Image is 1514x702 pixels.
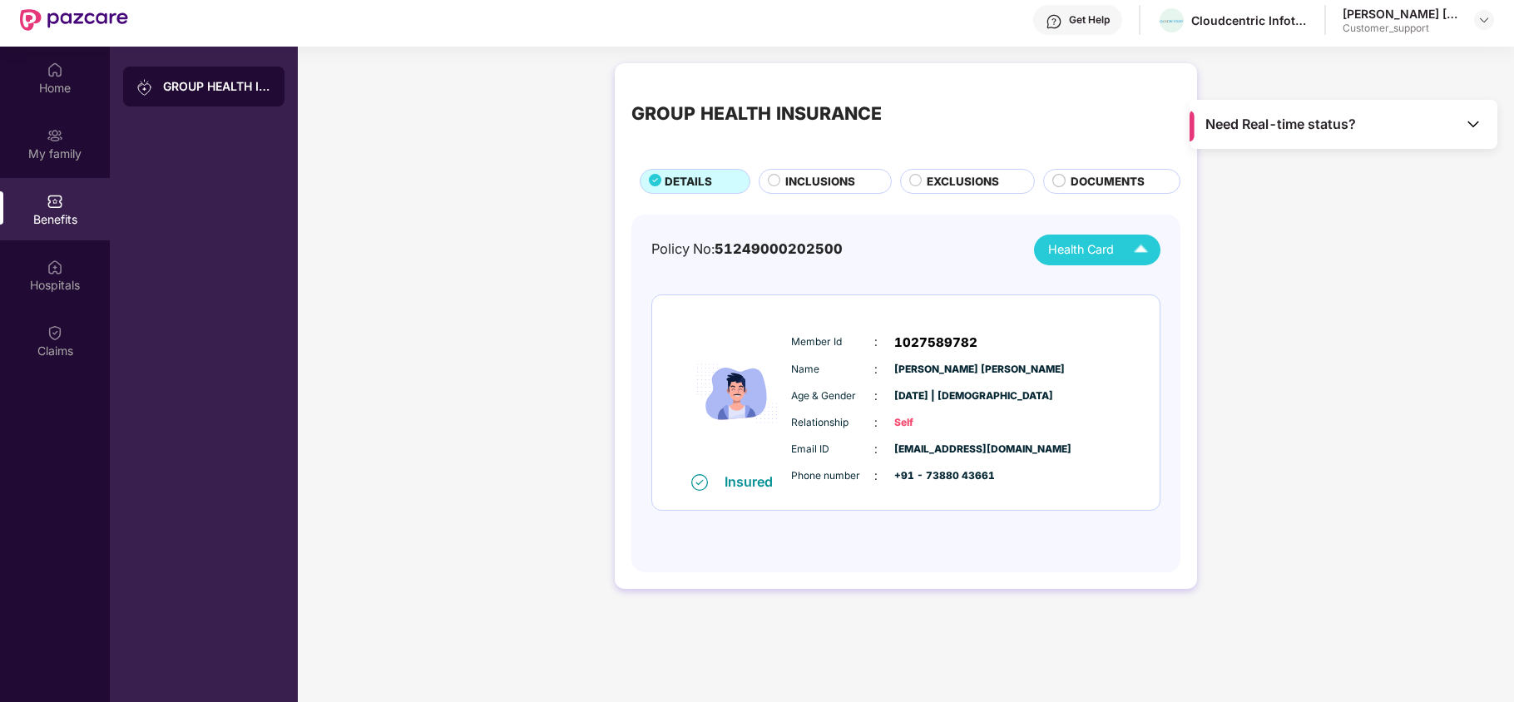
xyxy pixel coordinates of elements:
[47,127,63,144] img: svg+xml;base64,PHN2ZyB3aWR0aD0iMjAiIGhlaWdodD0iMjAiIHZpZXdCb3g9IjAgMCAyMCAyMCIgZmlsbD0ibm9uZSIgeG...
[791,334,874,350] span: Member Id
[894,442,977,457] span: [EMAIL_ADDRESS][DOMAIN_NAME]
[874,413,878,432] span: :
[874,440,878,458] span: :
[791,468,874,484] span: Phone number
[715,240,843,257] span: 51249000202500
[631,100,882,128] div: GROUP HEALTH INSURANCE
[1069,13,1110,27] div: Get Help
[1048,240,1114,260] span: Health Card
[874,467,878,485] span: :
[1465,116,1482,132] img: Toggle Icon
[1191,12,1308,28] div: Cloudcentric Infotech Private Limited
[163,78,271,95] div: GROUP HEALTH INSURANCE
[791,362,874,378] span: Name
[691,474,708,491] img: svg+xml;base64,PHN2ZyB4bWxucz0iaHR0cDovL3d3dy53My5vcmcvMjAwMC9zdmciIHdpZHRoPSIxNiIgaGVpZ2h0PSIxNi...
[1034,235,1160,265] button: Health Card
[791,388,874,404] span: Age & Gender
[874,360,878,378] span: :
[874,333,878,351] span: :
[665,173,712,190] span: DETAILS
[1046,13,1062,30] img: svg+xml;base64,PHN2ZyBpZD0iSGVscC0zMngzMiIgeG1sbnM9Imh0dHA6Ly93d3cudzMub3JnLzIwMDAvc3ZnIiB3aWR0aD...
[47,193,63,210] img: svg+xml;base64,PHN2ZyBpZD0iQmVuZWZpdHMiIHhtbG5zPSJodHRwOi8vd3d3LnczLm9yZy8yMDAwL3N2ZyIgd2lkdGg9Ij...
[927,173,999,190] span: EXCLUSIONS
[651,239,843,260] div: Policy No:
[894,333,977,353] span: 1027589782
[791,442,874,457] span: Email ID
[1343,22,1459,35] div: Customer_support
[47,324,63,341] img: svg+xml;base64,PHN2ZyBpZD0iQ2xhaW0iIHhtbG5zPSJodHRwOi8vd3d3LnczLm9yZy8yMDAwL3N2ZyIgd2lkdGg9IjIwIi...
[725,473,783,490] div: Insured
[47,62,63,78] img: svg+xml;base64,PHN2ZyBpZD0iSG9tZSIgeG1sbnM9Imh0dHA6Ly93d3cudzMub3JnLzIwMDAvc3ZnIiB3aWR0aD0iMjAiIG...
[1477,13,1491,27] img: svg+xml;base64,PHN2ZyBpZD0iRHJvcGRvd24tMzJ4MzIiIHhtbG5zPSJodHRwOi8vd3d3LnczLm9yZy8yMDAwL3N2ZyIgd2...
[136,79,153,96] img: svg+xml;base64,PHN2ZyB3aWR0aD0iMjAiIGhlaWdodD0iMjAiIHZpZXdCb3g9IjAgMCAyMCAyMCIgZmlsbD0ibm9uZSIgeG...
[1160,18,1184,23] img: CCClogo.png
[894,362,977,378] span: [PERSON_NAME] [PERSON_NAME]
[47,259,63,275] img: svg+xml;base64,PHN2ZyBpZD0iSG9zcGl0YWxzIiB4bWxucz0iaHR0cDovL3d3dy53My5vcmcvMjAwMC9zdmciIHdpZHRoPS...
[20,9,128,31] img: New Pazcare Logo
[791,415,874,431] span: Relationship
[894,388,977,404] span: [DATE] | [DEMOGRAPHIC_DATA]
[1205,116,1356,133] span: Need Real-time status?
[1343,6,1459,22] div: [PERSON_NAME] [PERSON_NAME]
[894,468,977,484] span: +91 - 73880 43661
[1071,173,1145,190] span: DOCUMENTS
[785,173,855,190] span: INCLUSIONS
[1126,235,1155,264] img: Icuh8uwCUCF+XjCZyLQsAKiDCM9HiE6CMYmKQaPGkZKaA32CAAACiQcFBJY0IsAAAAASUVORK5CYII=
[874,387,878,405] span: :
[687,314,787,472] img: icon
[894,415,977,431] span: Self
